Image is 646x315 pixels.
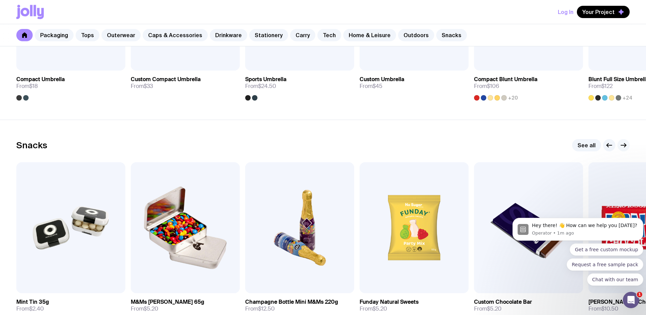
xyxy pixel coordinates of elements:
a: Packaging [35,29,74,41]
span: $106 [487,82,499,90]
a: Outdoors [398,29,434,41]
span: +24 [623,95,632,101]
a: Sports UmbrellaFrom$24.50 [245,71,354,101]
span: From [474,83,499,90]
h3: Champagne Bottle Mini M&Ms 220g [245,299,338,305]
h3: M&Ms [PERSON_NAME] 65g [131,299,204,305]
span: From [588,305,618,312]
a: See all [572,139,601,151]
iframe: Intercom live chat [623,292,639,308]
h3: Custom Compact Umbrella [131,76,201,83]
a: Compact UmbrellaFrom$18 [16,71,125,101]
span: $24.50 [258,82,276,90]
a: Compact Blunt UmbrellaFrom$106+20 [474,71,583,101]
h3: Sports Umbrella [245,76,286,83]
span: From [131,83,153,90]
span: $45 [373,82,382,90]
span: From [16,305,44,312]
span: From [588,83,613,90]
span: $5.20 [144,305,158,312]
a: Tops [76,29,99,41]
button: Your Project [577,6,630,18]
span: From [245,305,275,312]
button: Log In [558,6,573,18]
span: $33 [144,82,153,90]
span: $10.50 [601,305,618,312]
a: Carry [290,29,315,41]
span: $12.50 [258,305,275,312]
a: Drinkware [210,29,247,41]
h3: Custom Chocolate Bar [474,299,532,305]
a: Custom Compact UmbrellaFrom$33 [131,71,240,95]
a: Custom UmbrellaFrom$45 [360,71,469,95]
span: Your Project [582,9,615,15]
span: $5.20 [487,305,502,312]
span: $122 [601,82,613,90]
iframe: Intercom notifications message [510,195,646,297]
h3: Funday Natural Sweets [360,299,419,305]
span: $2.40 [29,305,44,312]
span: 1 [637,292,642,297]
h3: Custom Umbrella [360,76,404,83]
span: From [360,83,382,90]
h3: Mint Tin 35g [16,299,49,305]
span: From [360,305,387,312]
h3: Compact Blunt Umbrella [474,76,537,83]
h3: Compact Umbrella [16,76,65,83]
h2: Snacks [16,140,47,150]
a: Outerwear [101,29,141,41]
span: $18 [29,82,38,90]
span: From [16,83,38,90]
a: Home & Leisure [343,29,396,41]
a: Stationery [249,29,288,41]
span: $5.20 [373,305,387,312]
a: Snacks [436,29,467,41]
span: +20 [508,95,518,101]
span: From [131,305,158,312]
a: Caps & Accessories [143,29,208,41]
span: From [474,305,502,312]
a: Tech [317,29,341,41]
span: From [245,83,276,90]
